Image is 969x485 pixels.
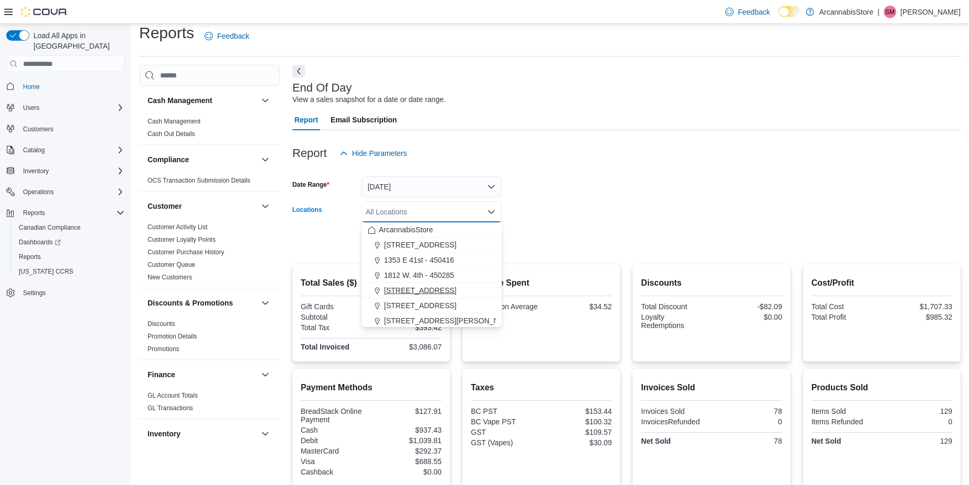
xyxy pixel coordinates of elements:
span: Canadian Compliance [15,221,125,234]
div: Finance [139,389,280,419]
a: Promotion Details [148,333,197,340]
h2: Discounts [641,277,782,289]
p: ArcannabisStore [819,6,874,18]
div: $30.09 [544,438,612,447]
strong: Net Sold [641,437,671,445]
button: Hide Parameters [335,143,411,164]
a: New Customers [148,274,192,281]
div: -$82.09 [714,302,782,311]
div: Subtotal [301,313,369,321]
div: Visa [301,457,369,466]
h2: Payment Methods [301,381,442,394]
span: Load All Apps in [GEOGRAPHIC_DATA] [29,30,125,51]
div: $109.57 [544,428,612,436]
span: 1353 E 41st - 450416 [384,255,454,265]
span: Inventory [19,165,125,177]
span: [STREET_ADDRESS] [384,300,456,311]
span: Reports [23,209,45,217]
div: Cash Management [139,115,280,144]
button: Operations [2,185,129,199]
span: Cash Out Details [148,130,195,138]
h3: Report [292,147,327,160]
span: Email Subscription [331,109,397,130]
div: $34.52 [544,302,612,311]
a: Customer Purchase History [148,249,224,256]
button: Finance [148,369,257,380]
span: Users [19,101,125,114]
span: Settings [23,289,46,297]
div: 129 [884,407,952,415]
span: Customers [23,125,53,133]
a: [US_STATE] CCRS [15,265,77,278]
span: OCS Transaction Submission Details [148,176,251,185]
span: Users [23,104,39,112]
span: Catalog [23,146,44,154]
span: [STREET_ADDRESS] [384,285,456,296]
a: Feedback [721,2,774,22]
h2: Cost/Profit [812,277,952,289]
span: Customer Queue [148,261,195,269]
div: Cash [301,426,369,434]
button: Compliance [259,153,272,166]
input: Dark Mode [779,6,801,17]
label: Date Range [292,181,330,189]
button: Home [2,78,129,94]
div: Items Sold [812,407,880,415]
p: [PERSON_NAME] [900,6,961,18]
div: $985.32 [884,313,952,321]
span: Customers [19,122,125,136]
a: Reports [15,251,45,263]
a: Canadian Compliance [15,221,85,234]
span: Inventory [23,167,49,175]
div: Transaction Average [471,302,539,311]
button: Users [2,100,129,115]
h3: Inventory [148,428,181,439]
div: Total Tax [301,323,369,332]
div: Customer [139,221,280,288]
a: Feedback [200,26,253,47]
div: InvoicesRefunded [641,418,709,426]
button: Compliance [148,154,257,165]
strong: Total Invoiced [301,343,350,351]
h3: Compliance [148,154,189,165]
div: $153.44 [544,407,612,415]
button: Catalog [19,144,49,156]
h2: Products Sold [812,381,952,394]
button: [STREET_ADDRESS] [362,298,502,313]
span: GL Account Totals [148,391,198,400]
button: Customer [259,200,272,212]
label: Locations [292,206,322,214]
button: 1812 W. 4th - 450285 [362,268,502,283]
span: Operations [23,188,54,196]
span: SM [885,6,895,18]
button: Close list of options [487,208,495,216]
div: $1,039.81 [373,436,442,445]
nav: Complex example [6,74,125,328]
span: Settings [19,286,125,299]
div: BC PST [471,407,539,415]
div: $127.91 [373,407,442,415]
span: Report [295,109,318,130]
span: [STREET_ADDRESS] [384,240,456,250]
span: Dashboards [19,238,61,246]
h2: Taxes [471,381,612,394]
div: MasterCard [301,447,369,455]
button: Customer [148,201,257,211]
div: GST (Vapes) [471,438,539,447]
span: Catalog [19,144,125,156]
button: Catalog [2,143,129,157]
h2: Average Spent [471,277,612,289]
div: $3,086.07 [373,343,442,351]
div: Debit [301,436,369,445]
p: | [877,6,880,18]
div: Total Discount [641,302,709,311]
a: Discounts [148,320,175,328]
h3: Cash Management [148,95,212,106]
div: $100.32 [544,418,612,426]
button: Discounts & Promotions [148,298,257,308]
div: BC Vape PST [471,418,539,426]
button: Finance [259,368,272,381]
h3: Discounts & Promotions [148,298,233,308]
span: Feedback [217,31,249,41]
button: Inventory [148,428,257,439]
